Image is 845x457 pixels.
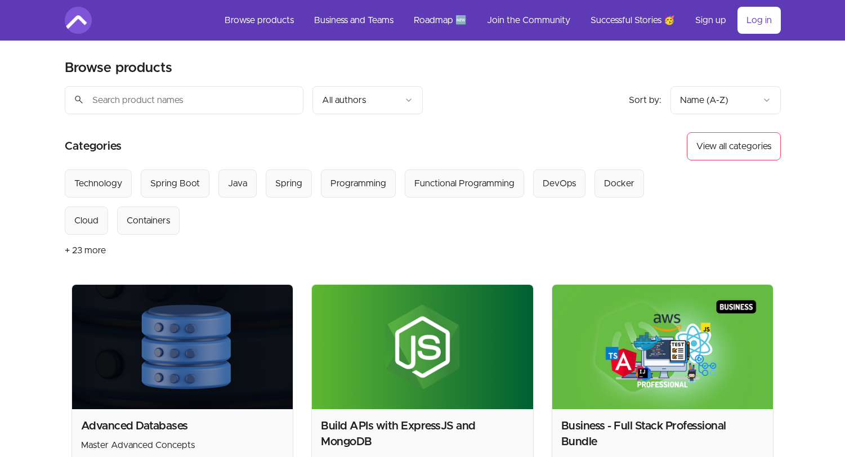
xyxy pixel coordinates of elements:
[561,418,764,450] h2: Business - Full Stack Professional Bundle
[127,214,170,227] div: Containers
[312,86,423,114] button: Filter by author
[478,7,579,34] a: Join the Community
[737,7,781,34] a: Log in
[543,177,576,190] div: DevOps
[629,96,661,105] span: Sort by:
[414,177,515,190] div: Functional Programming
[216,7,781,34] nav: Main
[312,285,533,409] img: Product image for Build APIs with ExpressJS and MongoDB
[275,177,302,190] div: Spring
[228,177,247,190] div: Java
[552,285,774,409] img: Product image for Business - Full Stack Professional Bundle
[687,132,781,160] button: View all categories
[65,7,92,34] img: Amigoscode logo
[670,86,781,114] button: Product sort options
[330,177,386,190] div: Programming
[686,7,735,34] a: Sign up
[74,92,84,107] span: search
[604,177,634,190] div: Docker
[405,7,476,34] a: Roadmap 🆕
[321,418,524,450] h2: Build APIs with ExpressJS and MongoDB
[150,177,200,190] div: Spring Boot
[74,214,99,227] div: Cloud
[582,7,684,34] a: Successful Stories 🥳
[65,235,106,266] button: + 23 more
[74,177,122,190] div: Technology
[65,59,172,77] h2: Browse products
[65,132,122,160] h2: Categories
[216,7,303,34] a: Browse products
[81,418,284,434] h2: Advanced Databases
[81,438,284,452] p: Master Advanced Concepts
[65,86,303,114] input: Search product names
[72,285,293,409] img: Product image for Advanced Databases
[305,7,403,34] a: Business and Teams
